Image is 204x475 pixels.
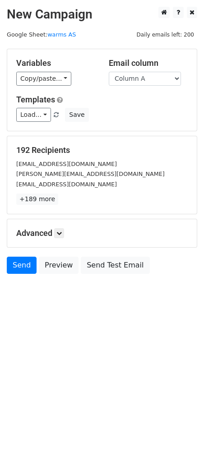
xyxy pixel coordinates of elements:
h2: New Campaign [7,7,197,22]
small: [PERSON_NAME][EMAIL_ADDRESS][DOMAIN_NAME] [16,171,165,177]
a: Preview [39,257,79,274]
small: [EMAIL_ADDRESS][DOMAIN_NAME] [16,181,117,188]
a: Send [7,257,37,274]
a: Load... [16,108,51,122]
a: warms AS [47,31,76,38]
a: Copy/paste... [16,72,71,86]
h5: Variables [16,58,95,68]
span: Daily emails left: 200 [133,30,197,40]
a: Templates [16,95,55,104]
small: Google Sheet: [7,31,76,38]
button: Save [65,108,88,122]
iframe: Chat Widget [159,432,204,475]
h5: Email column [109,58,188,68]
h5: Advanced [16,228,188,238]
a: +189 more [16,194,58,205]
a: Daily emails left: 200 [133,31,197,38]
small: [EMAIL_ADDRESS][DOMAIN_NAME] [16,161,117,167]
a: Send Test Email [81,257,149,274]
h5: 192 Recipients [16,145,188,155]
